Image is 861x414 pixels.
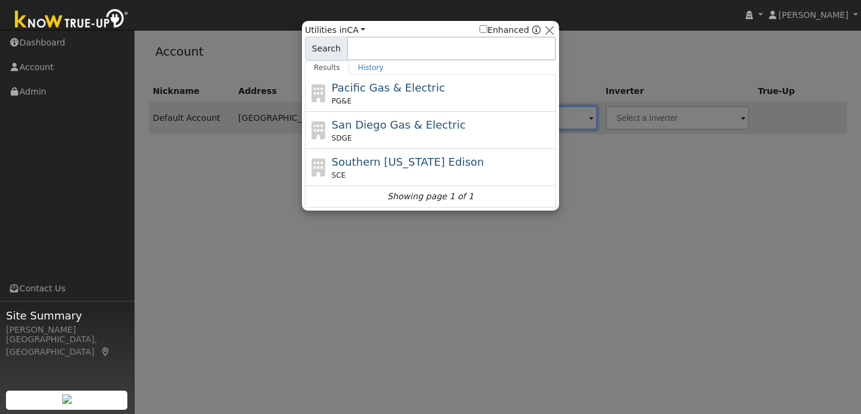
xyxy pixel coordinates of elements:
[532,25,541,35] a: Enhanced Providers
[100,347,111,357] a: Map
[332,170,346,181] span: SCE
[305,24,365,36] span: Utilities in
[480,24,541,36] span: Show enhanced providers
[332,118,466,131] span: San Diego Gas & Electric
[305,36,347,60] span: Search
[6,333,128,358] div: [GEOGRAPHIC_DATA], [GEOGRAPHIC_DATA]
[9,7,135,34] img: Know True-Up
[6,308,128,324] span: Site Summary
[349,60,393,75] a: History
[480,24,529,36] label: Enhanced
[332,156,484,168] span: Southern [US_STATE] Edison
[332,133,352,144] span: SDGE
[305,60,349,75] a: Results
[480,25,487,33] input: Enhanced
[387,190,474,203] i: Showing page 1 of 1
[6,324,128,336] div: [PERSON_NAME]
[62,394,72,404] img: retrieve
[332,81,445,94] span: Pacific Gas & Electric
[332,96,352,106] span: PG&E
[347,25,365,35] a: CA
[778,10,848,20] span: [PERSON_NAME]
